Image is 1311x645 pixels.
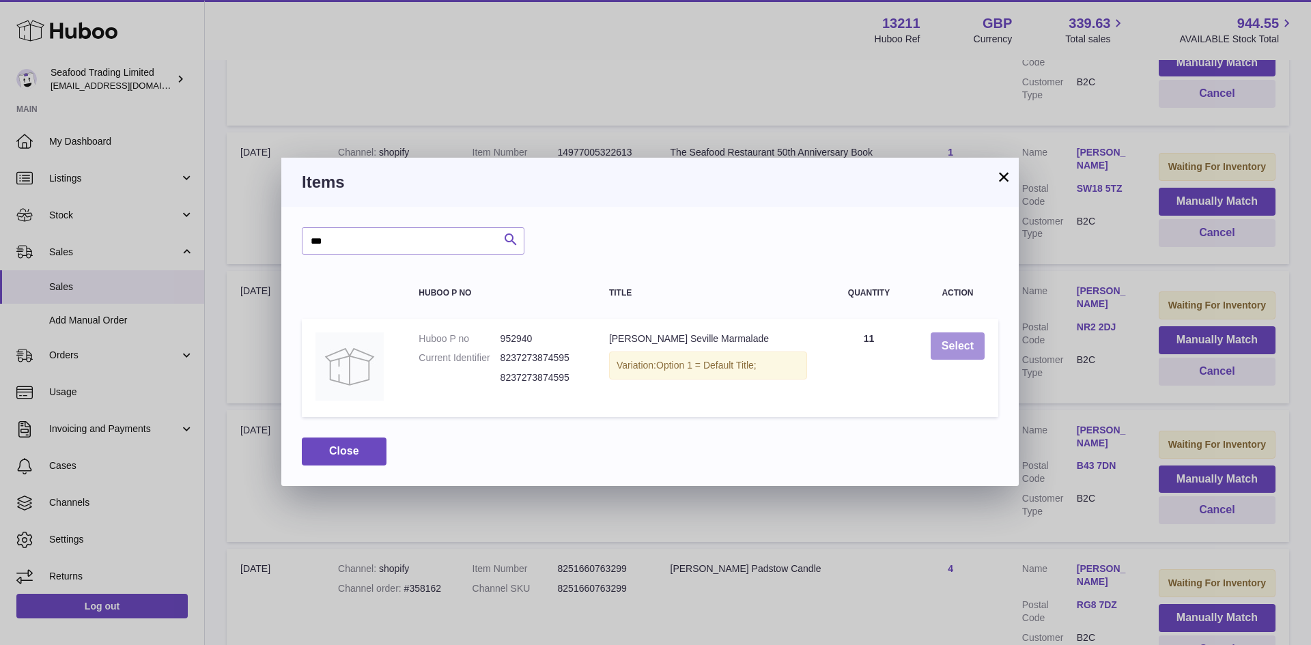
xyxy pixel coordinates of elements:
[302,171,998,193] h3: Items
[302,438,386,465] button: Close
[931,332,985,360] button: Select
[329,445,359,457] span: Close
[821,275,917,311] th: Quantity
[501,352,582,364] dd: 8237273874595
[419,352,500,364] dt: Current Identifier
[595,275,821,311] th: Title
[315,332,384,401] img: Rick Stein Seville Marmalade
[419,332,500,345] dt: Huboo P no
[917,275,998,311] th: Action
[501,371,582,384] dd: 8237273874595
[405,275,595,311] th: Huboo P no
[609,352,807,379] div: Variation:
[821,319,917,418] td: 11
[656,360,757,371] span: Option 1 = Default Title;
[996,169,1012,185] button: ×
[609,332,807,345] div: [PERSON_NAME] Seville Marmalade
[501,332,582,345] dd: 952940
